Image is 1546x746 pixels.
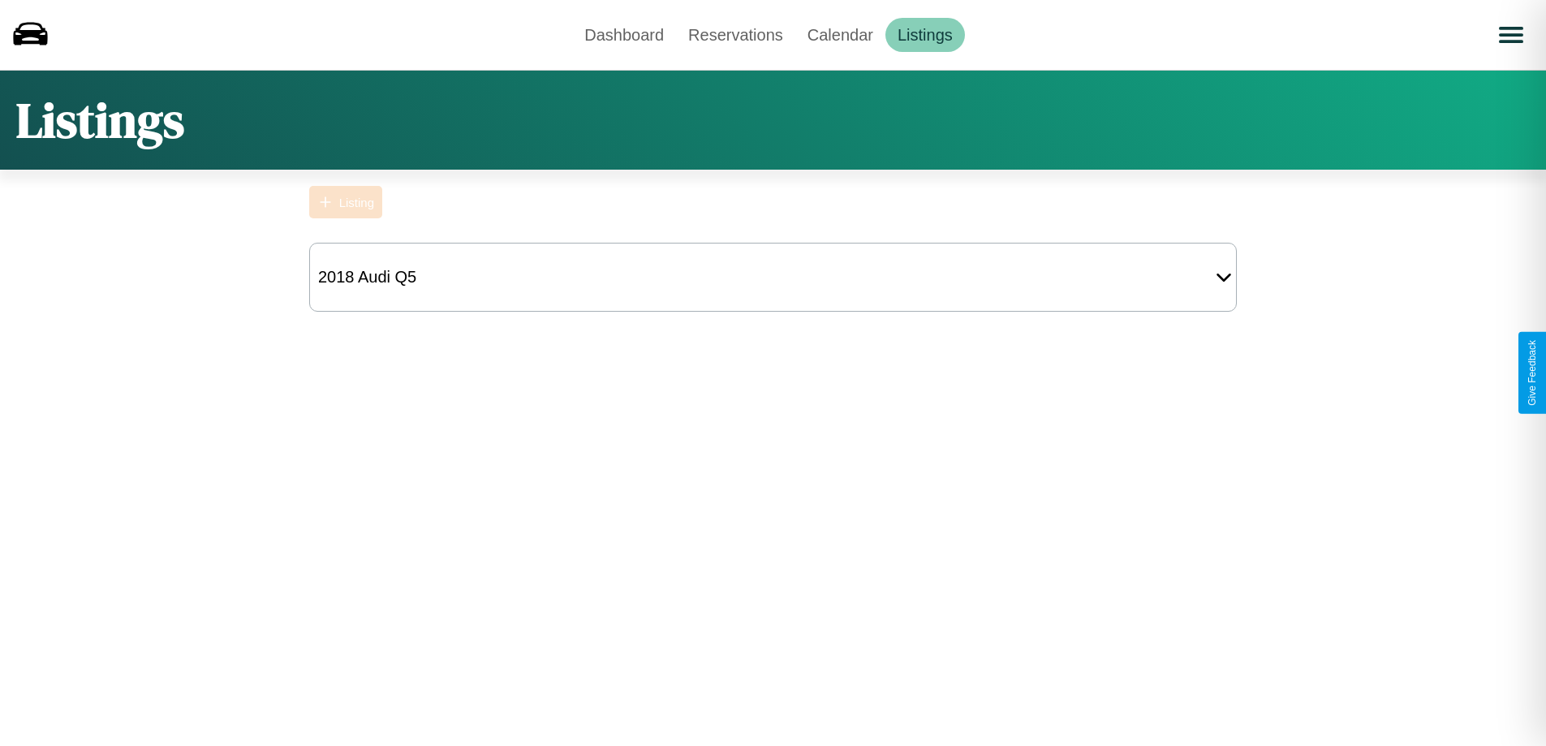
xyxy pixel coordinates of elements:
[885,18,965,52] a: Listings
[795,18,885,52] a: Calendar
[339,196,374,209] div: Listing
[572,18,676,52] a: Dashboard
[309,186,382,218] button: Listing
[16,87,184,153] h1: Listings
[676,18,795,52] a: Reservations
[1527,340,1538,406] div: Give Feedback
[1488,12,1534,58] button: Open menu
[310,260,424,295] div: 2018 Audi Q5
